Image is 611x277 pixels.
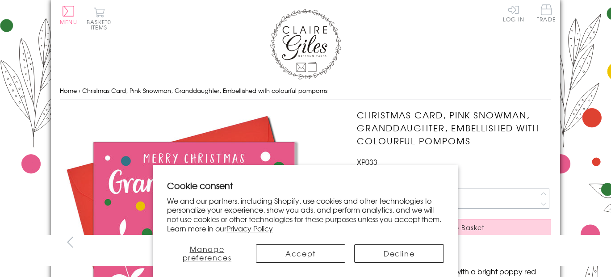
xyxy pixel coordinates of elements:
img: Claire Giles Greetings Cards [270,9,341,80]
button: Basket0 items [87,7,111,30]
button: Decline [354,244,444,263]
a: Trade [537,4,556,24]
button: Manage preferences [167,244,247,263]
nav: breadcrumbs [60,82,551,100]
span: › [79,86,80,95]
span: Christmas Card, Pink Snowman, Granddaughter, Embellished with colourful pompoms [82,86,327,95]
span: Manage preferences [183,243,232,263]
h1: Christmas Card, Pink Snowman, Granddaughter, Embellished with colourful pompoms [357,109,551,147]
button: prev [60,232,80,252]
h2: Cookie consent [167,179,444,192]
a: Log In [503,4,524,22]
span: Menu [60,18,77,26]
p: We and our partners, including Shopify, use cookies and other technologies to personalize your ex... [167,196,444,233]
span: XP033 [357,156,377,167]
span: 0 items [91,18,111,31]
button: Menu [60,6,77,25]
button: Accept [256,244,346,263]
span: Add to Basket [434,223,485,232]
a: Home [60,86,77,95]
span: Trade [537,4,556,22]
a: Privacy Policy [226,223,273,234]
